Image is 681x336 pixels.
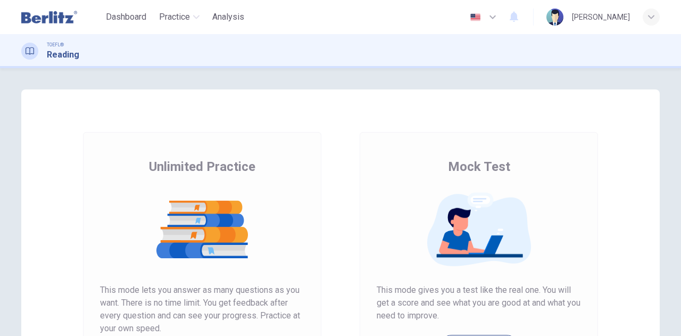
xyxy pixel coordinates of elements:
[47,41,64,48] span: TOEFL®
[208,7,248,27] button: Analysis
[106,11,146,23] span: Dashboard
[21,6,102,28] a: Berlitz Latam logo
[469,13,482,21] img: en
[159,11,190,23] span: Practice
[572,11,630,23] div: [PERSON_NAME]
[155,7,204,27] button: Practice
[546,9,563,26] img: Profile picture
[102,7,151,27] button: Dashboard
[149,158,255,175] span: Unlimited Practice
[212,11,244,23] span: Analysis
[100,284,304,335] span: This mode lets you answer as many questions as you want. There is no time limit. You get feedback...
[47,48,79,61] h1: Reading
[448,158,510,175] span: Mock Test
[377,284,581,322] span: This mode gives you a test like the real one. You will get a score and see what you are good at a...
[21,6,77,28] img: Berlitz Latam logo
